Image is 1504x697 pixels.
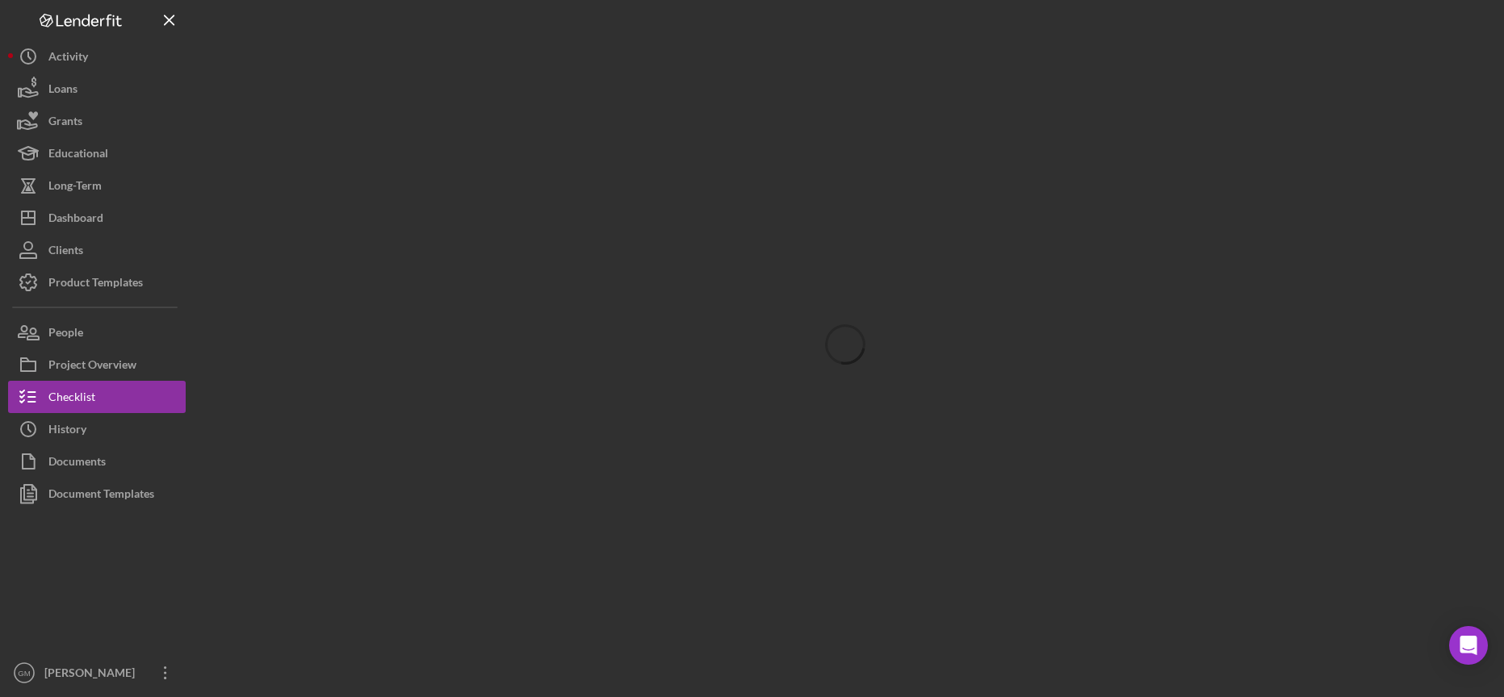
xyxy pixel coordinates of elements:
div: Project Overview [48,348,136,385]
div: Educational [48,137,108,173]
div: Dashboard [48,202,103,238]
button: Product Templates [8,266,186,298]
button: Clients [8,234,186,266]
button: Educational [8,137,186,169]
text: GM [18,669,30,678]
button: Document Templates [8,478,186,510]
button: Dashboard [8,202,186,234]
div: Open Intercom Messenger [1449,626,1488,665]
div: Clients [48,234,83,270]
div: [PERSON_NAME] [40,657,145,693]
button: GM[PERSON_NAME] [8,657,186,689]
div: History [48,413,86,449]
div: Grants [48,105,82,141]
div: Checklist [48,381,95,417]
button: Activity [8,40,186,73]
button: History [8,413,186,445]
div: Documents [48,445,106,482]
button: Grants [8,105,186,137]
div: People [48,316,83,353]
button: Documents [8,445,186,478]
div: Loans [48,73,78,109]
button: Project Overview [8,348,186,381]
div: Activity [48,40,88,77]
button: Checklist [8,381,186,413]
div: Document Templates [48,478,154,514]
button: Long-Term [8,169,186,202]
button: People [8,316,186,348]
div: Product Templates [48,266,143,303]
button: Loans [8,73,186,105]
div: Long-Term [48,169,102,206]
